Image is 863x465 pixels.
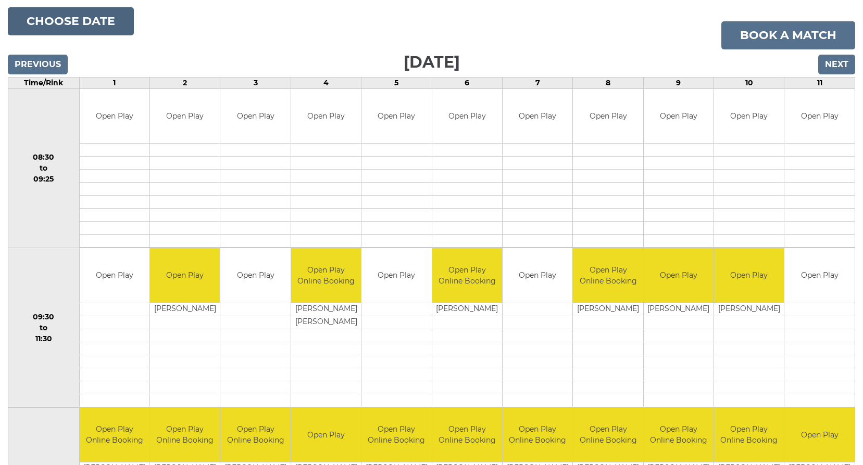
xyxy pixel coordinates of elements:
[220,89,290,144] td: Open Play
[291,316,361,329] td: [PERSON_NAME]
[291,248,361,303] td: Open Play Online Booking
[432,248,502,303] td: Open Play Online Booking
[361,89,431,144] td: Open Play
[503,408,572,462] td: Open Play Online Booking
[432,77,502,88] td: 6
[80,248,149,303] td: Open Play
[8,77,80,88] td: Time/Rink
[291,303,361,316] td: [PERSON_NAME]
[573,89,643,144] td: Open Play
[714,77,784,88] td: 10
[644,408,714,462] td: Open Play Online Booking
[150,408,220,462] td: Open Play Online Booking
[79,77,149,88] td: 1
[150,248,220,303] td: Open Play
[432,303,502,316] td: [PERSON_NAME]
[291,89,361,144] td: Open Play
[361,77,432,88] td: 5
[714,89,784,144] td: Open Play
[503,89,572,144] td: Open Play
[644,248,714,303] td: Open Play
[220,408,290,462] td: Open Play Online Booking
[291,408,361,462] td: Open Play
[361,248,431,303] td: Open Play
[714,303,784,316] td: [PERSON_NAME]
[644,89,714,144] td: Open Play
[784,89,855,144] td: Open Play
[8,55,68,74] input: Previous
[784,248,855,303] td: Open Play
[714,248,784,303] td: Open Play
[220,77,291,88] td: 3
[784,408,855,462] td: Open Play
[818,55,855,74] input: Next
[150,77,220,88] td: 2
[150,89,220,144] td: Open Play
[220,248,290,303] td: Open Play
[502,77,572,88] td: 7
[432,408,502,462] td: Open Play Online Booking
[80,408,149,462] td: Open Play Online Booking
[784,77,855,88] td: 11
[361,408,431,462] td: Open Play Online Booking
[644,303,714,316] td: [PERSON_NAME]
[8,248,80,408] td: 09:30 to 11:30
[643,77,714,88] td: 9
[573,303,643,316] td: [PERSON_NAME]
[573,248,643,303] td: Open Play Online Booking
[432,89,502,144] td: Open Play
[503,248,572,303] td: Open Play
[573,77,643,88] td: 8
[80,89,149,144] td: Open Play
[714,408,784,462] td: Open Play Online Booking
[573,408,643,462] td: Open Play Online Booking
[291,77,361,88] td: 4
[8,7,134,35] button: Choose date
[721,21,855,49] a: Book a match
[8,88,80,248] td: 08:30 to 09:25
[150,303,220,316] td: [PERSON_NAME]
